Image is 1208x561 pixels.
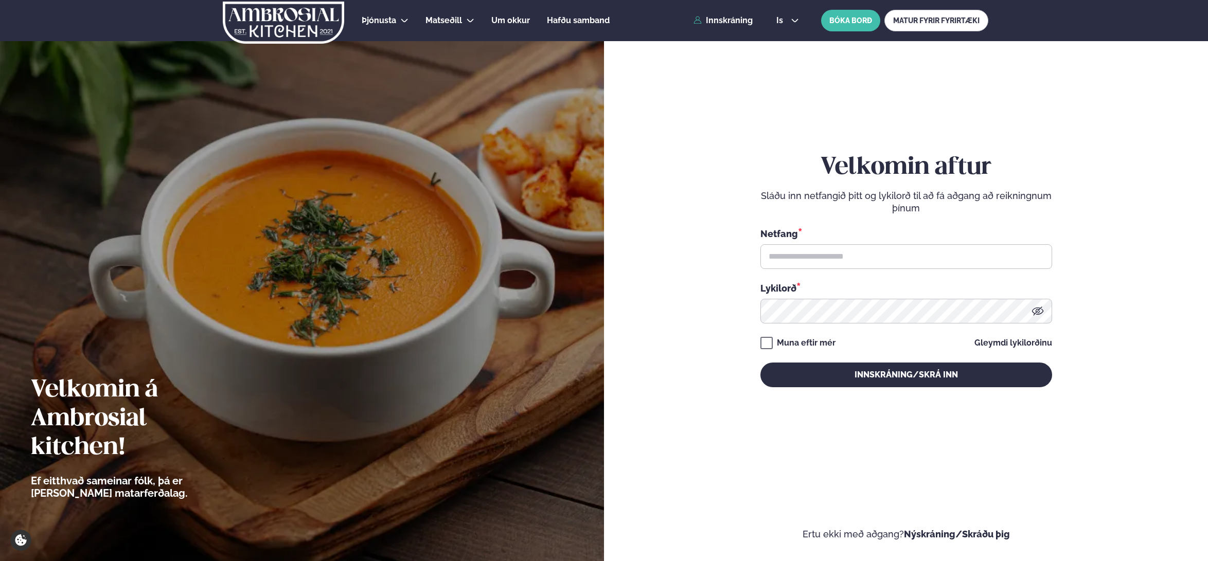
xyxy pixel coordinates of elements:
[31,376,244,462] h2: Velkomin á Ambrosial kitchen!
[10,530,31,551] a: Cookie settings
[31,475,244,499] p: Ef eitthvað sameinar fólk, þá er [PERSON_NAME] matarferðalag.
[491,14,530,27] a: Um okkur
[362,15,396,25] span: Þjónusta
[904,529,1010,539] a: Nýskráning/Skráðu þig
[491,15,530,25] span: Um okkur
[547,15,610,25] span: Hafðu samband
[635,528,1177,540] p: Ertu ekki með aðgang?
[974,339,1052,347] a: Gleymdi lykilorðinu
[425,14,462,27] a: Matseðill
[760,281,1052,295] div: Lykilorð
[884,10,988,31] a: MATUR FYRIR FYRIRTÆKI
[362,14,396,27] a: Þjónusta
[760,190,1052,214] p: Sláðu inn netfangið þitt og lykilorð til að fá aðgang að reikningnum þínum
[760,363,1052,387] button: Innskráning/Skrá inn
[760,227,1052,240] div: Netfang
[222,2,345,44] img: logo
[821,10,880,31] button: BÓKA BORÐ
[694,16,753,25] a: Innskráning
[547,14,610,27] a: Hafðu samband
[425,15,462,25] span: Matseðill
[760,153,1052,182] h2: Velkomin aftur
[768,16,807,25] button: is
[776,16,786,25] span: is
